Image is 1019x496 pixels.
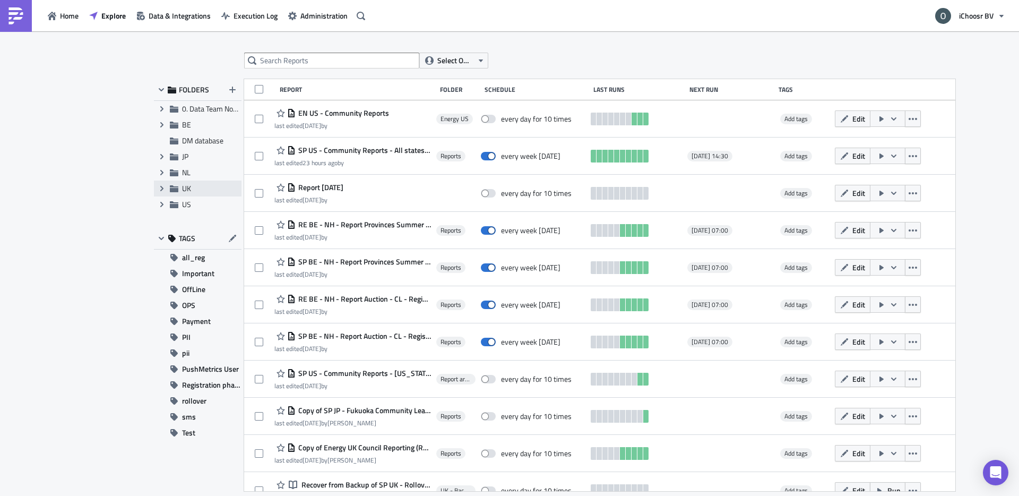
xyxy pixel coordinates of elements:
span: [DATE] 07:00 [692,226,728,235]
span: Add tags [780,151,812,161]
span: RE BE - NH - Report Auction - CL - Registraties en Acceptatie fase Fall 2025 [296,294,431,304]
span: Edit [852,225,865,236]
span: [DATE] 07:00 [692,263,728,272]
div: last edited by [274,233,431,241]
div: last edited by [PERSON_NAME] [274,419,431,427]
span: UK [182,183,191,194]
span: Report archive (old) [441,375,471,383]
time: 2025-10-06T15:36:56Z [303,158,338,168]
span: Edit [852,373,865,384]
span: Add tags [780,188,812,199]
div: last edited by [274,159,431,167]
span: Add tags [784,300,808,310]
span: OPS [182,297,195,313]
button: Execution Log [216,7,283,24]
button: Edit [835,148,870,164]
button: OffLine [154,281,241,297]
div: Next Run [689,85,774,93]
time: 2025-09-23T08:37:37Z [303,381,321,391]
button: Explore [84,7,131,24]
span: SP BE - NH - Report Provinces Summer 2025 Installations [296,257,431,267]
button: Administration [283,7,353,24]
span: Add tags [784,448,808,458]
span: Recover from Backup of SP UK - Rollover or II Notebook [299,480,431,490]
span: Administration [300,10,348,21]
span: iChoosr BV [959,10,994,21]
span: Reports [441,226,461,235]
span: Add tags [780,300,812,310]
button: sms [154,409,241,425]
button: Edit [835,445,870,461]
span: [DATE] 07:00 [692,338,728,346]
div: last edited by [274,382,431,390]
div: every week on Monday [501,226,560,235]
button: Edit [835,110,870,127]
button: Edit [835,222,870,238]
button: Edit [835,296,870,313]
span: Add tags [784,374,808,384]
span: Edit [852,336,865,347]
span: Edit [852,150,865,161]
span: SP US - Community Reports - Pennsylvania [296,369,431,378]
div: every week on Monday [501,300,560,310]
span: Add tags [780,374,812,384]
span: Edit [852,485,865,496]
button: Registration phase [154,377,241,393]
div: every day for 10 times [501,374,572,384]
input: Search Reports [244,53,419,69]
span: Test [182,425,195,441]
time: 2025-08-28T08:27:33Z [303,418,321,428]
div: Open Intercom Messenger [983,460,1008,485]
span: [DATE] 14:30 [692,152,728,160]
span: pii [182,345,189,361]
span: Add tags [784,262,808,272]
span: EN US - Community Reports [296,108,389,118]
span: UK - Backups [441,486,471,495]
div: Folder [440,85,479,93]
span: Add tags [784,188,808,198]
span: Add tags [780,411,812,422]
span: TAGS [179,234,195,243]
span: Edit [852,262,865,273]
button: Edit [835,371,870,387]
span: Data & Integrations [149,10,211,21]
button: Data & Integrations [131,7,216,24]
time: 2025-09-08T13:57:49Z [303,195,321,205]
span: Add tags [780,262,812,273]
button: Edit [835,259,870,276]
span: OffLine [182,281,205,297]
span: sms [182,409,196,425]
span: SP US - Community Reports - All states (CO, IL, FL, MD, MN, OH, PA, VA, TX) [296,146,431,155]
button: Edit [835,185,870,201]
span: DM database [182,135,223,146]
span: Add tags [780,448,812,459]
span: Reports [441,449,461,458]
span: Add tags [780,114,812,124]
span: JP [182,151,188,162]
span: Add tags [780,337,812,347]
div: Tags [779,85,831,93]
div: last edited by [274,270,431,278]
div: every day for 10 times [501,189,572,198]
button: pii [154,345,241,361]
span: RE BE - NH - Report Provinces Summer 2025 Installations West-Vlaanderen en Provincie Oost-Vlaanderen [296,220,431,229]
span: Reports [441,263,461,272]
time: 2025-09-03T09:33:54Z [303,344,321,354]
span: SP BE - NH - Report Auction - CL - Registraties en Acceptatie fase Fall 2025 [296,331,431,341]
span: US [182,199,191,210]
span: 0. Data Team Notebooks & Reports [182,103,291,114]
span: Add tags [784,151,808,161]
time: 2025-09-03T09:38:36Z [303,306,321,317]
span: Important [182,266,214,281]
span: [DATE] 07:00 [692,301,728,309]
button: PII [154,329,241,345]
button: Home [42,7,84,24]
time: 2025-08-27T12:50:05Z [303,455,321,465]
span: Copy of Energy UK Council Reporting (Registration) [296,443,431,452]
div: Schedule [485,85,588,93]
div: every day for 10 times [501,412,572,421]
